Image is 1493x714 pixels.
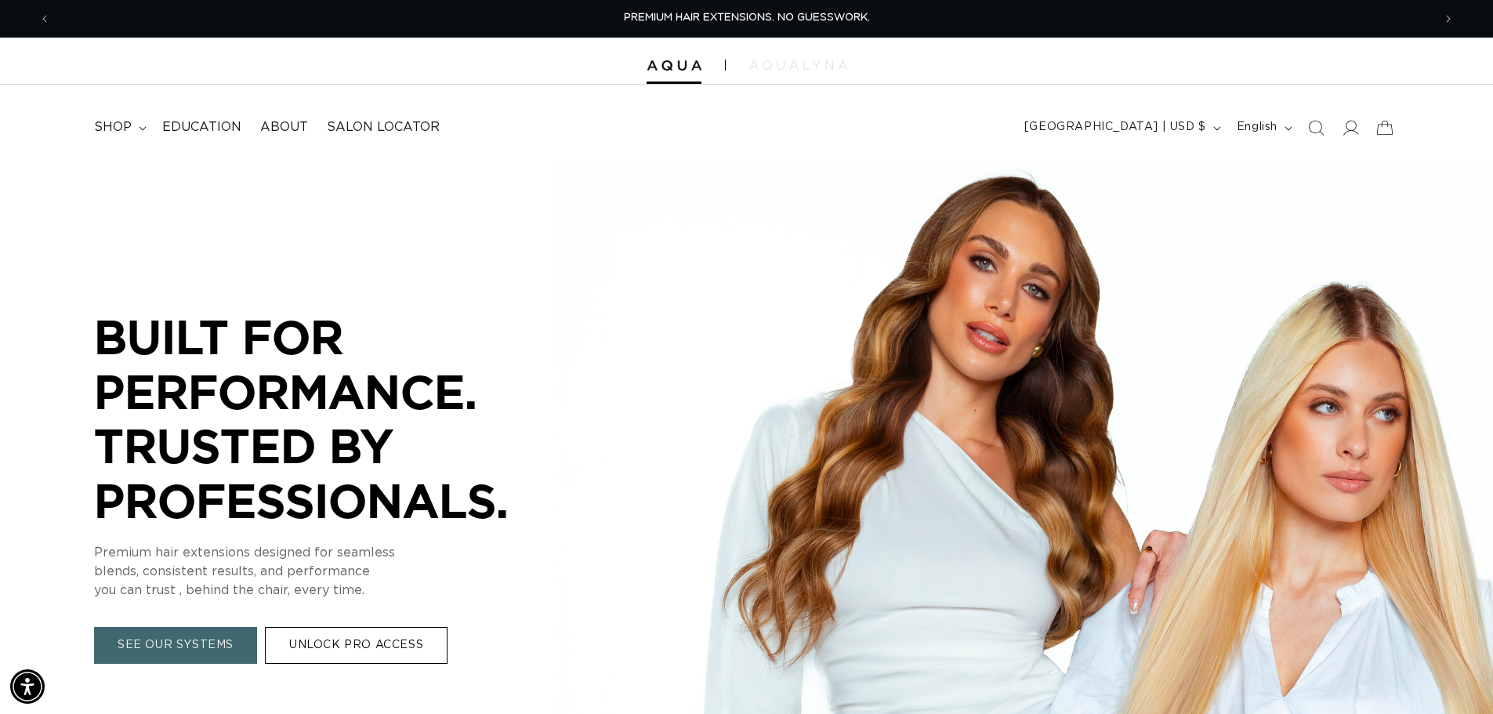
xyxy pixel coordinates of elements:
span: About [260,119,308,136]
span: Education [162,119,241,136]
img: Aqua Hair Extensions [647,60,701,71]
span: PREMIUM HAIR EXTENSIONS. NO GUESSWORK. [624,13,870,23]
span: English [1237,119,1277,136]
a: Education [153,110,251,145]
button: Previous announcement [27,4,62,34]
button: English [1227,113,1299,143]
img: aqualyna.com [749,60,847,70]
summary: shop [85,110,153,145]
a: About [251,110,317,145]
span: shop [94,119,132,136]
a: UNLOCK PRO ACCESS [265,628,448,665]
p: BUILT FOR PERFORMANCE. TRUSTED BY PROFESSIONALS. [94,310,564,527]
a: Salon Locator [317,110,449,145]
div: Accessibility Menu [10,669,45,704]
p: Premium hair extensions designed for seamless [94,544,564,563]
span: [GEOGRAPHIC_DATA] | USD $ [1024,119,1206,136]
span: Salon Locator [327,119,440,136]
button: [GEOGRAPHIC_DATA] | USD $ [1015,113,1227,143]
iframe: Chat Widget [1415,639,1493,714]
a: SEE OUR SYSTEMS [94,628,257,665]
p: blends, consistent results, and performance [94,563,564,582]
button: Next announcement [1431,4,1466,34]
p: you can trust , behind the chair, every time. [94,582,564,600]
summary: Search [1299,111,1333,145]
